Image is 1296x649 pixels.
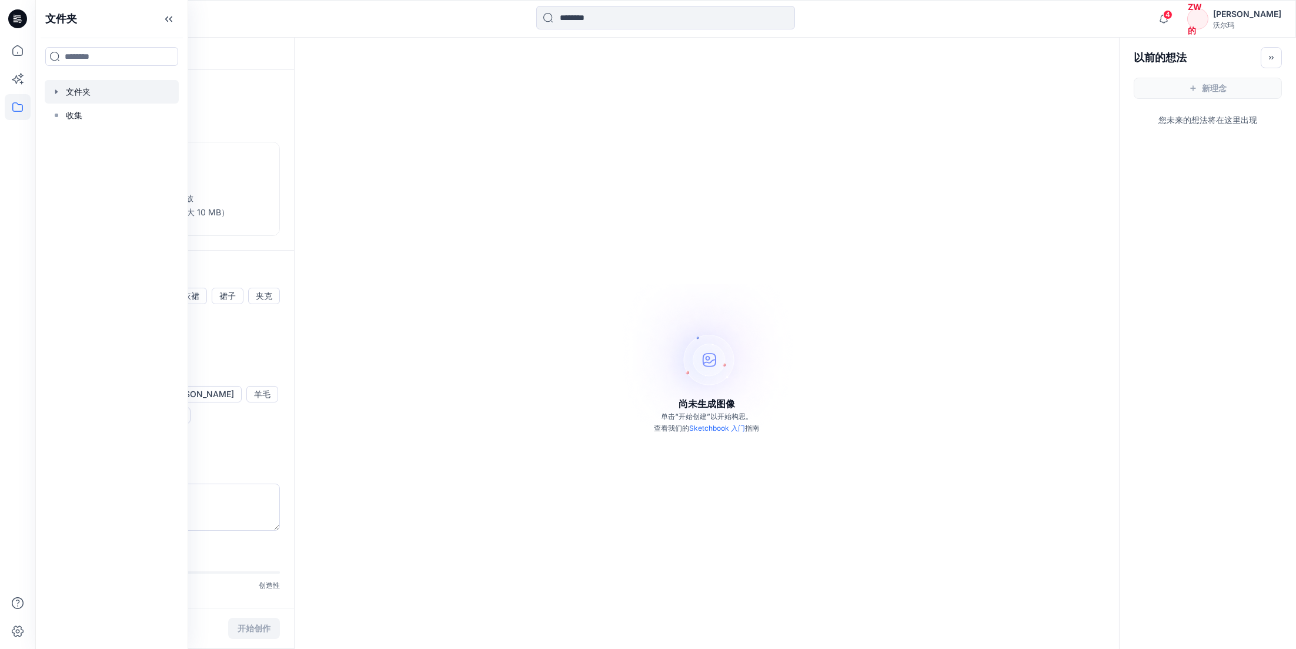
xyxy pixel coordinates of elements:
button: 羊毛 [246,386,278,402]
span: 4 [1163,10,1173,19]
div: 沃尔玛 [1213,21,1281,31]
p: 单击 以开始构思。 查看我们的 指南 [654,411,760,434]
a: Sketchbook 入门 [690,424,746,432]
p: 您未来的想法将在这里出现 [1120,108,1296,127]
button: 切换创意栏 [1261,47,1282,68]
button: [PERSON_NAME] [159,386,242,402]
button: 裙子 [212,288,243,304]
p: 尚未生成图像 [679,397,735,411]
button: 夹克 [248,288,280,304]
div: [PERSON_NAME] [1213,7,1281,21]
p: 收集 [66,108,82,122]
h2: 以前的想法 [1134,51,1187,65]
p: 创造性 [259,580,280,591]
div: ZW的 [1187,8,1208,29]
span: “开始创建” [675,412,710,421]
